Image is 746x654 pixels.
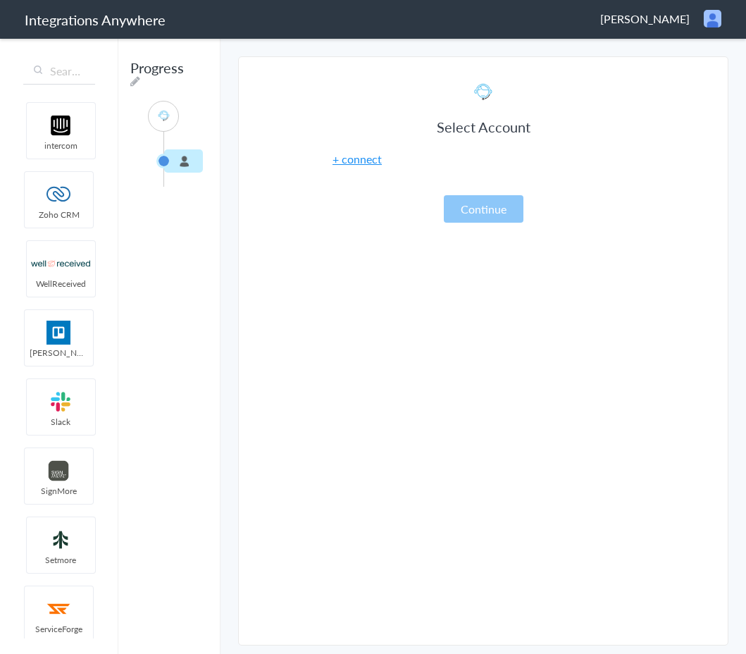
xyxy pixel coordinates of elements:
span: intercom [27,140,95,152]
img: intercom-logo.svg [31,113,91,137]
span: [PERSON_NAME] [25,347,93,359]
button: Continue [444,195,523,223]
img: Answering_service.png [155,107,173,125]
a: + connect [332,151,382,167]
span: Setmore [27,554,95,566]
span: Zoho CRM [25,209,93,221]
input: Search... [23,58,95,85]
h1: Integrations Anywhere [25,10,166,30]
img: trello.png [29,321,89,345]
img: user.png [704,10,721,27]
img: zoho-logo.svg [29,183,89,206]
span: Slack [27,416,95,428]
img: Answering_service.png [469,78,497,106]
img: slack-logo.svg [31,390,91,414]
span: SignMore [25,485,93,497]
img: setmoreNew.jpg [31,528,91,552]
img: wr-logo.svg [31,252,91,276]
span: [PERSON_NAME] [600,11,690,27]
span: WellReceived [27,278,95,290]
h3: Select Account [307,117,659,137]
img: signmore-logo.png [29,459,89,483]
img: serviceforge-icon.png [29,597,89,621]
span: ServiceForge [25,623,93,635]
